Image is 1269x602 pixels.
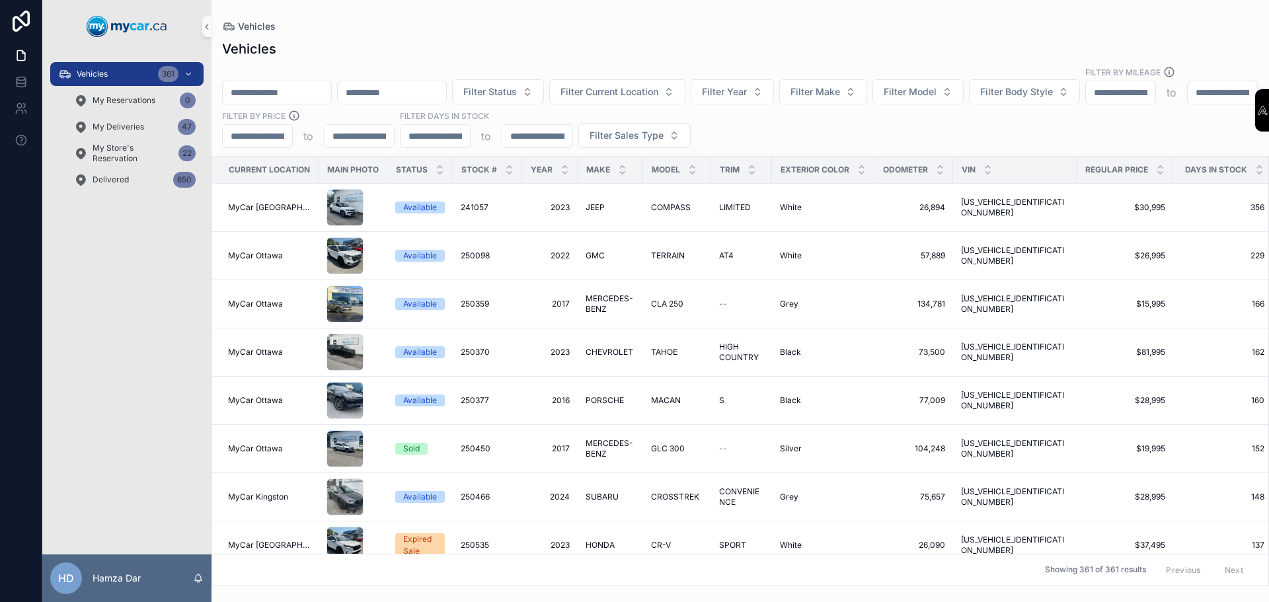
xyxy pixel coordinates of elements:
span: 26,894 [882,202,945,213]
a: 152 [1181,443,1264,454]
span: Regular Price [1085,165,1148,175]
a: TAHOE [651,347,703,357]
a: Black [780,395,866,406]
span: 250466 [461,492,490,502]
span: MyCar Ottawa [228,250,283,261]
a: 2024 [530,492,570,502]
div: 47 [178,119,196,135]
div: 22 [178,145,196,161]
span: 75,657 [882,492,945,502]
a: Available [395,298,445,310]
a: 241057 [461,202,514,213]
span: 2022 [530,250,570,261]
a: White [780,202,866,213]
a: [US_VEHICLE_IDENTIFICATION_NUMBER] [961,197,1069,218]
a: 2016 [530,395,570,406]
a: PORSCHE [586,395,635,406]
span: -- [719,443,727,454]
span: Filter Model [884,85,937,98]
span: 137 [1181,540,1264,550]
a: 250377 [461,395,514,406]
a: CR-V [651,540,703,550]
span: CHEVROLET [586,347,633,357]
a: 26,090 [882,540,945,550]
a: 134,781 [882,299,945,309]
button: Select Button [691,79,774,104]
span: Vehicles [77,69,108,79]
span: 2023 [530,540,570,550]
span: MyCar Kingston [228,492,288,502]
div: scrollable content [42,53,211,209]
span: White [780,250,802,261]
span: Filter Sales Type [590,129,664,142]
span: Days In Stock [1185,165,1247,175]
a: MACAN [651,395,703,406]
span: Filter Current Location [560,85,658,98]
a: MyCar [GEOGRAPHIC_DATA] [228,540,311,550]
span: COMPASS [651,202,691,213]
a: AT4 [719,250,764,261]
a: Vehicles361 [50,62,204,86]
span: MERCEDES-BENZ [586,293,635,315]
p: to [303,128,313,144]
a: 57,889 [882,250,945,261]
a: HONDA [586,540,635,550]
a: MyCar Ottawa [228,299,311,309]
span: SUBARU [586,492,619,502]
a: Available [395,250,445,262]
div: Available [403,346,437,358]
span: LIMITED [719,202,751,213]
a: 250535 [461,540,514,550]
span: [US_VEHICLE_IDENTIFICATION_NUMBER] [961,535,1069,556]
a: [US_VEHICLE_IDENTIFICATION_NUMBER] [961,342,1069,363]
a: 104,248 [882,443,945,454]
div: 361 [158,66,178,82]
span: Grey [780,492,798,502]
div: Available [403,202,437,213]
a: -- [719,299,764,309]
img: App logo [87,16,167,37]
p: Hamza Dar [93,572,141,585]
span: MyCar Ottawa [228,443,283,454]
a: Grey [780,492,866,502]
span: Trim [720,165,740,175]
span: Showing 361 of 361 results [1045,565,1146,576]
div: Available [403,250,437,262]
a: My Deliveries47 [66,115,204,139]
a: Silver [780,443,866,454]
label: Filter Days In Stock [400,110,489,122]
span: My Reservations [93,95,155,106]
a: [US_VEHICLE_IDENTIFICATION_NUMBER] [961,245,1069,266]
span: 356 [1181,202,1264,213]
span: Model [652,165,680,175]
span: 162 [1181,347,1264,357]
button: Select Button [452,79,544,104]
a: CONVENIENCE [719,486,764,508]
span: Black [780,395,801,406]
span: Filter Make [790,85,840,98]
span: HD [58,570,74,586]
a: 229 [1181,250,1264,261]
a: MyCar Kingston [228,492,311,502]
span: 250098 [461,250,490,261]
a: My Reservations0 [66,89,204,112]
span: GMC [586,250,605,261]
a: $81,995 [1085,347,1165,357]
a: 2023 [530,202,570,213]
a: 250370 [461,347,514,357]
button: Select Button [969,79,1080,104]
span: Filter Status [463,85,517,98]
span: 2017 [530,443,570,454]
p: to [1167,85,1176,100]
span: $28,995 [1085,492,1165,502]
a: -- [719,443,764,454]
a: Delivered650 [66,168,204,192]
div: 0 [180,93,196,108]
span: PORSCHE [586,395,624,406]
